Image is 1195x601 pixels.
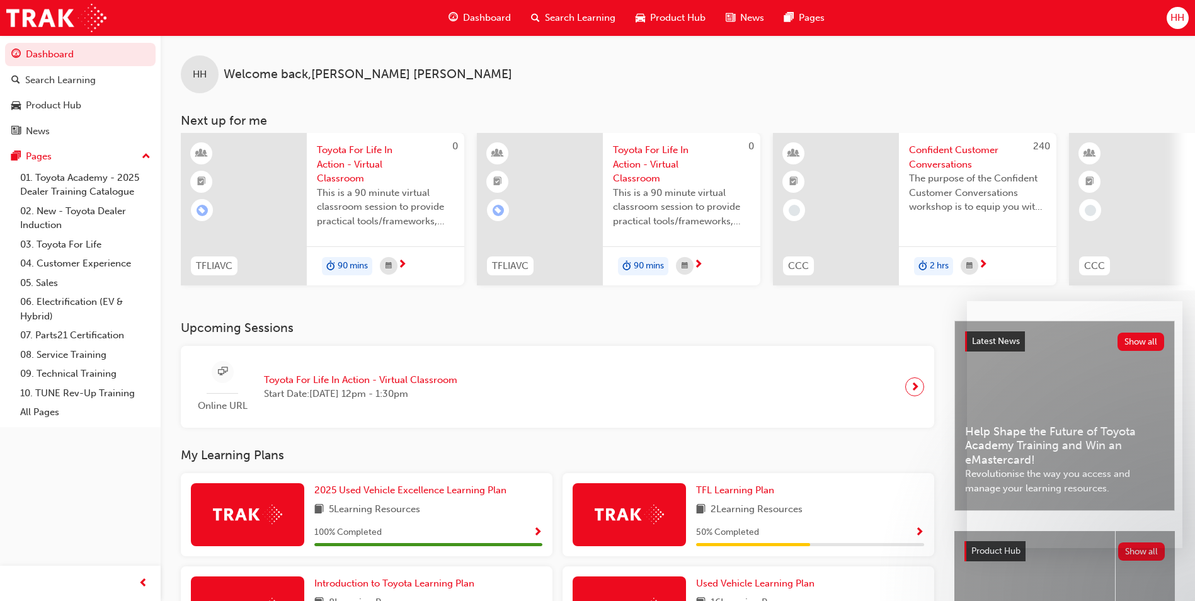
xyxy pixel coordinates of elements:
a: Online URLToyota For Life In Action - Virtual ClassroomStart Date:[DATE] 12pm - 1:30pm [191,356,924,418]
div: News [26,124,50,139]
button: Pages [5,145,156,168]
a: 0TFLIAVCToyota For Life In Action - Virtual ClassroomThis is a 90 minute virtual classroom sessio... [477,133,760,285]
a: car-iconProduct Hub [626,5,716,31]
span: next-icon [978,260,988,271]
a: Latest NewsShow all [965,331,1164,352]
div: Pages [26,149,52,164]
div: Product Hub [26,98,81,113]
a: 03. Toyota For Life [15,235,156,255]
span: This is a 90 minute virtual classroom session to provide practical tools/frameworks, behaviours a... [317,186,454,229]
span: TFLIAVC [196,259,232,273]
span: learningRecordVerb_ENROLL-icon [493,205,504,216]
button: Show all [1118,542,1165,561]
a: 01. Toyota Academy - 2025 Dealer Training Catalogue [15,168,156,202]
span: Product Hub [650,11,706,25]
span: duration-icon [622,258,631,275]
button: DashboardSearch LearningProduct HubNews [5,40,156,145]
span: guage-icon [11,49,21,60]
img: Trak [6,4,106,32]
span: 0 [452,140,458,152]
span: search-icon [11,75,20,86]
span: News [740,11,764,25]
span: calendar-icon [386,258,392,274]
a: 240CCCConfident Customer ConversationsThe purpose of the Confident Customer Conversations worksho... [773,133,1056,285]
span: learningResourceType_INSTRUCTOR_LED-icon [1085,146,1094,162]
a: pages-iconPages [774,5,835,31]
a: guage-iconDashboard [438,5,521,31]
span: duration-icon [918,258,927,275]
a: 0TFLIAVCToyota For Life In Action - Virtual ClassroomThis is a 90 minute virtual classroom sessio... [181,133,464,285]
a: Product Hub [5,94,156,117]
a: 10. TUNE Rev-Up Training [15,384,156,403]
span: booktick-icon [493,174,502,190]
span: sessionType_ONLINE_URL-icon [218,364,227,380]
span: learningResourceType_INSTRUCTOR_LED-icon [493,146,502,162]
span: 90 mins [338,259,368,273]
span: news-icon [11,126,21,137]
span: Revolutionise the way you access and manage your learning resources. [965,467,1164,495]
span: guage-icon [449,10,458,26]
span: duration-icon [326,258,335,275]
span: booktick-icon [789,174,798,190]
span: calendar-icon [966,258,973,274]
span: TFLIAVC [492,259,529,273]
h3: My Learning Plans [181,448,934,462]
span: Online URL [191,399,254,413]
a: 09. Technical Training [15,364,156,384]
span: pages-icon [11,151,21,163]
span: calendar-icon [682,258,688,274]
span: book-icon [314,502,324,518]
span: CCC [788,259,809,273]
h3: Next up for me [161,113,1195,128]
span: Used Vehicle Learning Plan [696,578,815,589]
span: Toyota For Life In Action - Virtual Classroom [613,143,750,186]
span: news-icon [726,10,735,26]
a: 05. Sales [15,273,156,293]
span: This is a 90 minute virtual classroom session to provide practical tools/frameworks, behaviours a... [613,186,750,229]
button: Show Progress [533,525,542,541]
img: Trak [595,505,664,524]
a: Search Learning [5,69,156,92]
a: 07. Parts21 Certification [15,326,156,345]
span: Show Progress [533,527,542,539]
a: search-iconSearch Learning [521,5,626,31]
iframe: Intercom live chat [1152,558,1182,588]
span: CCC [1084,259,1105,273]
span: next-icon [910,378,920,396]
span: learningRecordVerb_NONE-icon [789,205,800,216]
span: learningRecordVerb_NONE-icon [1085,205,1096,216]
a: 04. Customer Experience [15,254,156,273]
img: Trak [213,505,282,524]
span: Product Hub [971,546,1021,556]
iframe: Intercom live chat message [967,301,1182,548]
h3: Upcoming Sessions [181,321,934,335]
span: learningRecordVerb_ENROLL-icon [197,205,208,216]
a: News [5,120,156,143]
span: 240 [1033,140,1050,152]
span: Help Shape the Future of Toyota Academy Training and Win an eMastercard! [965,425,1164,467]
span: 90 mins [634,259,664,273]
div: Search Learning [25,73,96,88]
a: TFL Learning Plan [696,483,779,498]
a: 08. Service Training [15,345,156,365]
span: HH [193,67,207,82]
span: booktick-icon [197,174,206,190]
span: up-icon [142,149,151,165]
span: 5 Learning Resources [329,502,420,518]
a: news-iconNews [716,5,774,31]
span: Confident Customer Conversations [909,143,1046,171]
span: car-icon [636,10,645,26]
span: 0 [748,140,754,152]
span: next-icon [397,260,407,271]
span: Show Progress [915,527,924,539]
span: Search Learning [545,11,615,25]
span: 2 Learning Resources [711,502,803,518]
span: learningResourceType_INSTRUCTOR_LED-icon [197,146,206,162]
span: learningResourceType_INSTRUCTOR_LED-icon [789,146,798,162]
span: 2025 Used Vehicle Excellence Learning Plan [314,484,506,496]
span: 2 hrs [930,259,949,273]
a: Used Vehicle Learning Plan [696,576,820,591]
a: 06. Electrification (EV & Hybrid) [15,292,156,326]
